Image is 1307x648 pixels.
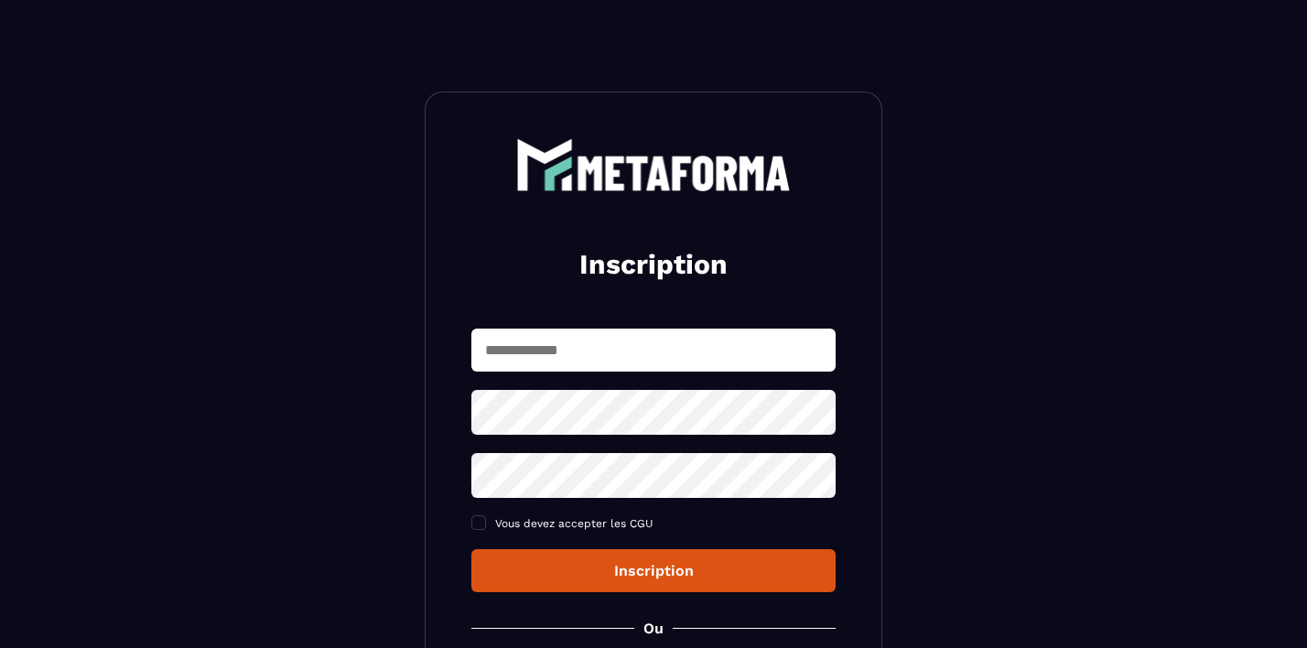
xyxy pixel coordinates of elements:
h2: Inscription [493,246,814,283]
button: Inscription [471,549,836,592]
img: logo [516,138,791,191]
a: logo [471,138,836,191]
div: Inscription [486,562,821,579]
p: Ou [643,620,664,637]
span: Vous devez accepter les CGU [495,517,653,530]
